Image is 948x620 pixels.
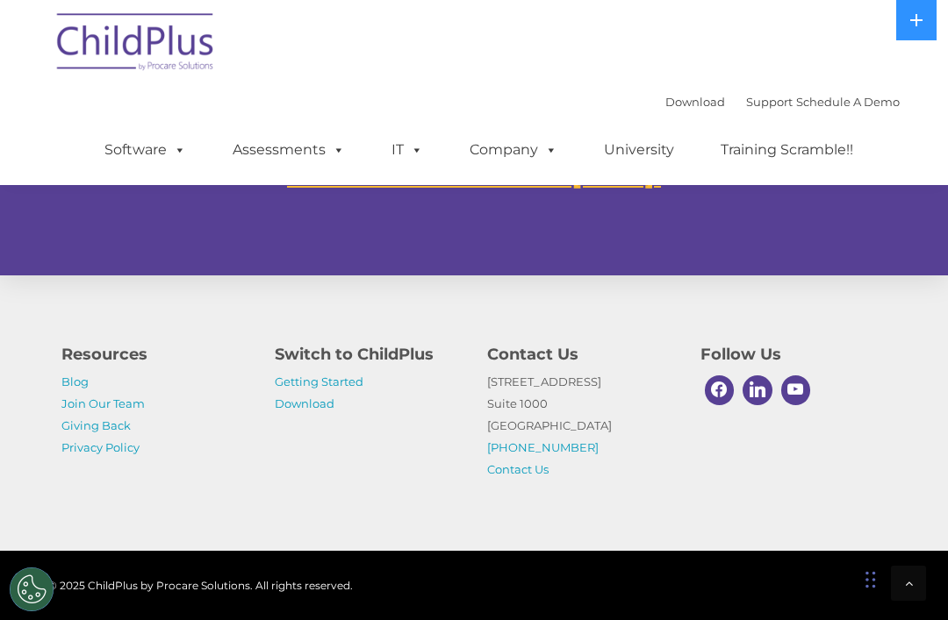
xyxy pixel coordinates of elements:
a: Giving Back [61,418,131,432]
a: Download [665,95,725,109]
a: IT [374,132,441,167]
h4: Follow Us [700,342,887,367]
a: Training Scramble!! [703,132,871,167]
div: Drag [865,553,876,606]
a: Support [746,95,793,109]
a: Software [87,132,204,167]
h4: Contact Us [487,342,674,367]
a: Getting Started [275,374,363,388]
button: Cookies Settings [10,567,54,611]
a: Linkedin [738,371,777,410]
a: Join Our Team [61,396,145,410]
img: ChildPlus by Procare Solutions [48,1,224,89]
h4: Switch to ChildPlus [275,342,462,367]
a: Contact Us [487,462,549,476]
h4: Resources [61,342,248,367]
a: Schedule A Demo [796,95,900,109]
a: [PHONE_NUMBER] [487,440,599,454]
p: [STREET_ADDRESS] Suite 1000 [GEOGRAPHIC_DATA] [487,371,674,481]
a: Facebook [700,371,739,410]
a: Company [452,132,575,167]
a: Download [275,396,334,410]
a: University [586,132,692,167]
a: Youtube [777,371,815,410]
a: Blog [61,374,89,388]
a: Privacy Policy [61,440,140,454]
span: © 2025 ChildPlus by Procare Solutions. All rights reserved. [48,579,353,592]
font: | [665,95,900,109]
a: Assessments [215,132,363,167]
iframe: Chat Widget [652,431,948,620]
